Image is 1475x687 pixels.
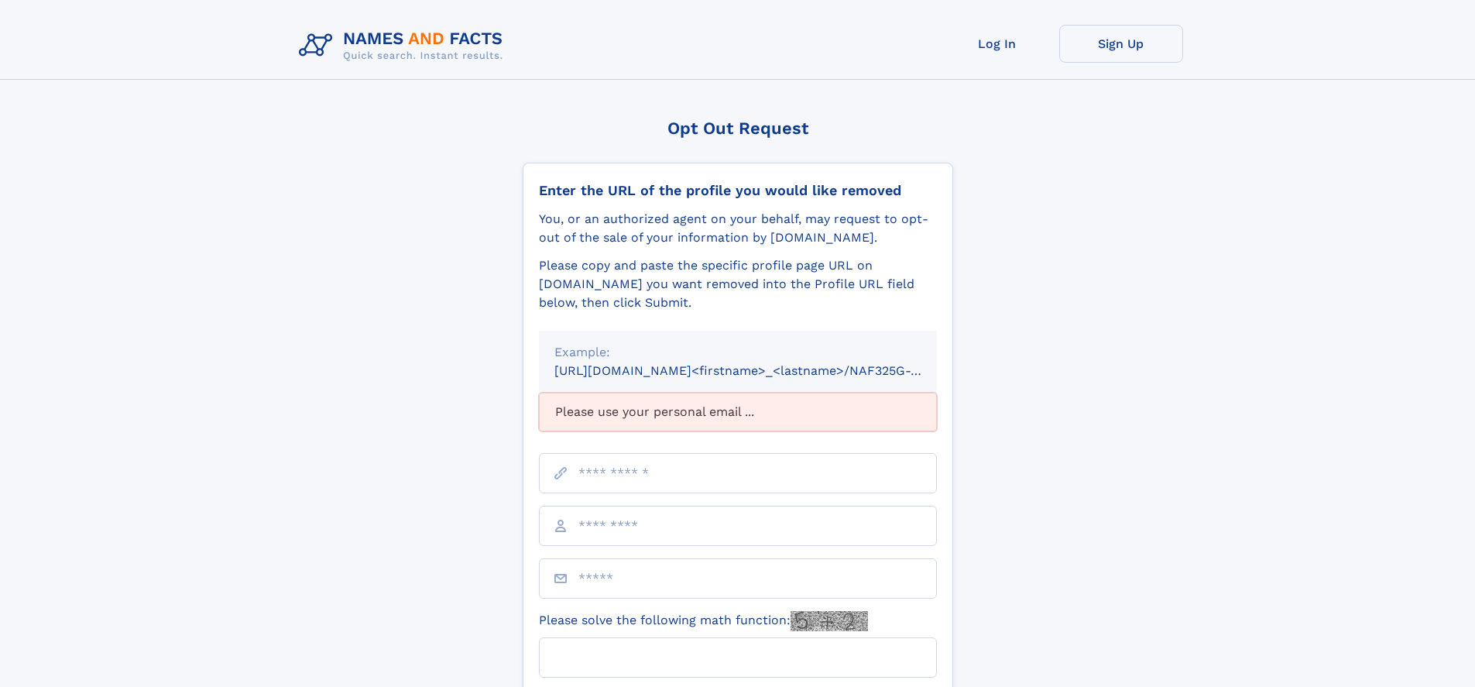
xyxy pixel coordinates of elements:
div: Please use your personal email ... [539,393,937,431]
div: Please copy and paste the specific profile page URL on [DOMAIN_NAME] you want removed into the Pr... [539,256,937,312]
div: You, or an authorized agent on your behalf, may request to opt-out of the sale of your informatio... [539,210,937,247]
img: Logo Names and Facts [293,25,516,67]
label: Please solve the following math function: [539,611,868,631]
div: Example: [554,343,921,362]
div: Enter the URL of the profile you would like removed [539,182,937,199]
a: Log In [935,25,1059,63]
small: [URL][DOMAIN_NAME]<firstname>_<lastname>/NAF325G-xxxxxxxx [554,363,966,378]
div: Opt Out Request [523,119,953,138]
a: Sign Up [1059,25,1183,63]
